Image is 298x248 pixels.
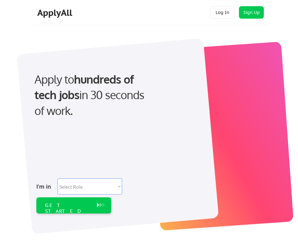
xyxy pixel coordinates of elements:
div: Apply to in 30 seconds of work. [34,71,154,118]
div: GET STARTED [45,202,91,214]
strong: hundreds of tech jobs [34,72,136,102]
button: Sign Up [239,6,264,19]
button: Log In [210,6,235,19]
div: I'm in [36,181,54,191]
div: ApplyAll [37,7,74,18]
